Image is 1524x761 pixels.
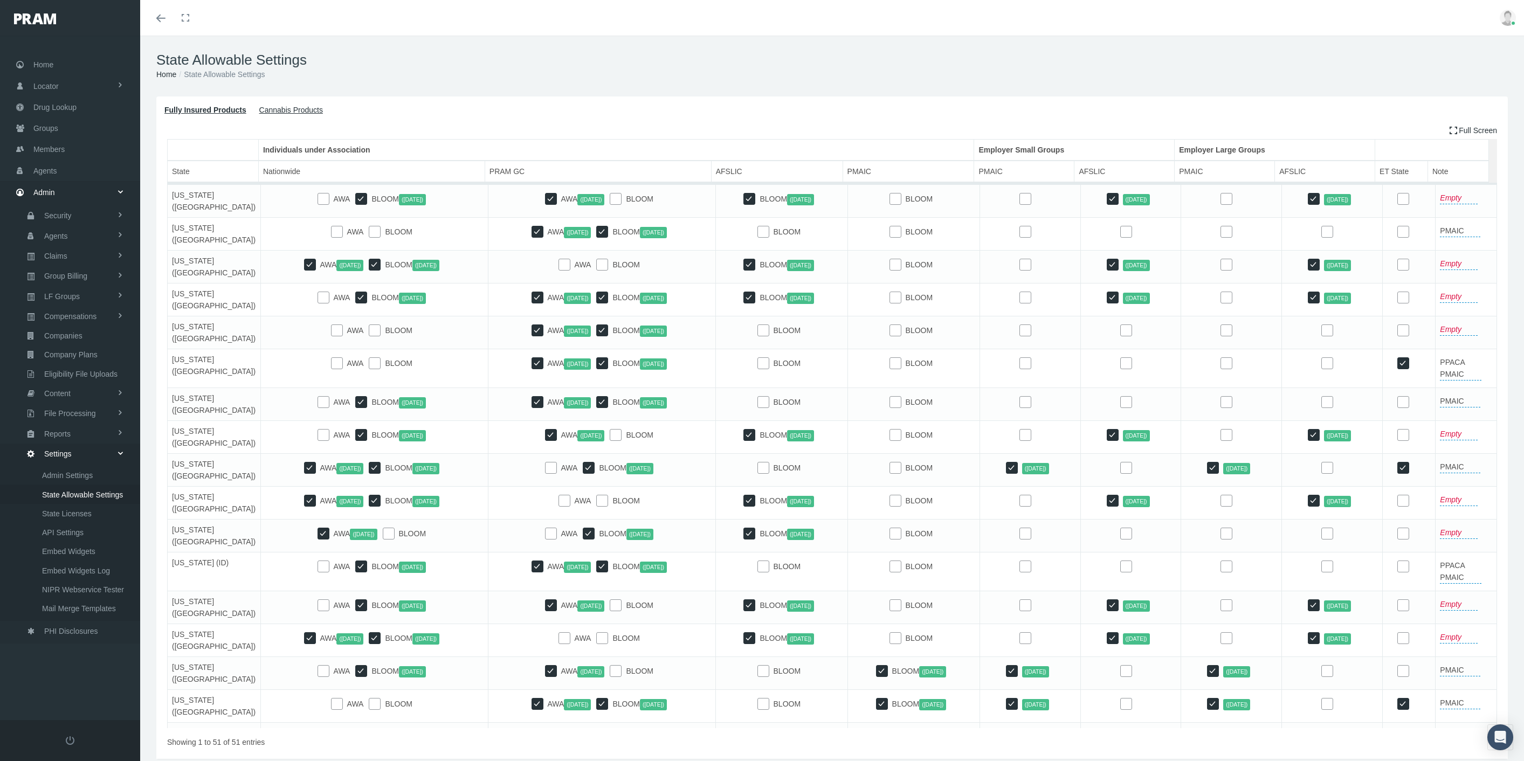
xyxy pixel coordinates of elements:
[412,633,439,645] span: ([DATE])
[328,561,367,572] label: AWA
[168,388,261,421] td: [US_STATE] ([GEOGRAPHIC_DATA])
[1223,699,1250,710] span: ([DATE])
[556,599,621,612] label: AWA
[168,161,259,182] th: State
[768,226,817,238] label: BLOOM
[33,118,58,139] span: Groups
[1223,666,1250,677] span: ([DATE])
[542,324,608,337] label: AWA
[164,106,257,114] a: Fully Insured Products
[399,430,426,441] span: ([DATE])
[787,260,814,271] span: ([DATE])
[380,324,429,336] label: BLOOM
[1440,392,1480,407] label: PMAIC
[366,292,442,304] label: BLOOM
[620,429,670,441] label: BLOOM
[569,259,608,271] label: AWA
[607,632,656,644] label: BLOOM
[380,357,429,369] label: BLOOM
[412,496,439,507] span: ([DATE])
[168,520,261,552] td: [US_STATE] ([GEOGRAPHIC_DATA])
[1022,666,1049,677] span: ([DATE])
[900,226,949,238] label: BLOOM
[754,259,830,271] label: BLOOM
[594,528,670,540] label: BLOOM
[1324,260,1351,271] span: ([DATE])
[176,68,265,80] li: State Allowable Settings
[399,600,426,612] span: ([DATE])
[33,161,57,181] span: Agents
[156,52,1508,68] h1: State Allowable Settings
[259,106,323,114] a: Cannabis Products
[336,496,363,507] span: ([DATE])
[900,495,949,507] label: BLOOM
[44,247,67,265] span: Claims
[564,358,591,370] span: ([DATE])
[336,633,363,645] span: ([DATE])
[328,528,394,540] label: AWA
[900,528,949,539] label: BLOOM
[168,218,261,251] td: [US_STATE] ([GEOGRAPHIC_DATA])
[1324,194,1351,205] span: ([DATE])
[900,357,949,369] label: BLOOM
[412,463,439,474] span: ([DATE])
[336,260,363,271] span: ([DATE])
[1487,724,1513,750] div: Open Intercom Messenger
[485,161,711,182] th: PRAM GC
[900,324,949,336] label: BLOOM
[1450,127,1497,134] a: Full Screen
[168,251,261,283] td: [US_STATE] ([GEOGRAPHIC_DATA])
[900,193,949,205] label: BLOOM
[607,495,656,507] label: BLOOM
[974,161,1074,182] th: PMAIC
[640,293,667,304] span: ([DATE])
[366,665,442,677] label: BLOOM
[258,161,485,182] th: Nationwide
[399,293,426,304] span: ([DATE])
[33,97,77,117] span: Drug Lookup
[787,496,814,507] span: ([DATE])
[607,292,683,304] label: BLOOM
[168,283,261,316] td: [US_STATE] ([GEOGRAPHIC_DATA])
[1123,496,1150,507] span: ([DATE])
[1324,293,1351,304] span: ([DATE])
[607,226,683,238] label: BLOOM
[626,529,653,540] span: ([DATE])
[620,599,670,611] label: BLOOM
[607,324,683,337] label: BLOOM
[1440,557,1481,584] label: PPACA PMAIC
[542,561,608,573] label: AWA
[1440,288,1478,303] label: Empty
[399,666,426,677] span: ([DATE])
[577,194,604,205] span: ([DATE])
[607,561,683,573] label: BLOOM
[887,698,963,710] label: BLOOM
[1022,463,1049,474] span: ([DATE])
[315,632,380,645] label: AWA
[711,161,843,182] th: AFSLIC
[542,698,608,710] label: AWA
[168,552,261,591] td: [US_STATE] (ID)
[42,466,93,485] span: Admin Settings
[350,529,377,540] span: ([DATE])
[900,462,949,474] label: BLOOM
[754,599,830,612] label: BLOOM
[620,193,670,205] label: BLOOM
[1440,694,1480,709] label: PMAIC
[328,429,367,441] label: AWA
[44,307,96,326] span: Compensations
[754,429,830,441] label: BLOOM
[787,633,814,645] span: ([DATE])
[542,357,608,370] label: AWA
[1428,161,1488,182] th: Note
[556,429,621,441] label: AWA
[900,632,949,644] label: BLOOM
[1022,699,1049,710] span: ([DATE])
[328,292,367,303] label: AWA
[594,462,670,474] label: BLOOM
[366,193,442,205] label: BLOOM
[542,226,608,238] label: AWA
[399,194,426,205] span: ([DATE])
[1324,496,1351,507] span: ([DATE])
[380,259,456,271] label: BLOOM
